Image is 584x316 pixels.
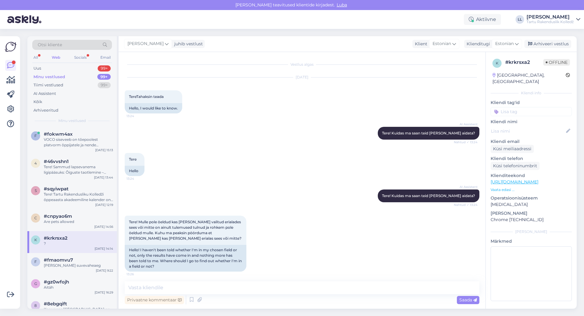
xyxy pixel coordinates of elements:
[34,303,37,308] span: 8
[125,75,479,80] div: [DATE]
[433,40,451,47] span: Estonian
[491,107,572,116] input: Lisa tag
[496,61,499,65] span: k
[73,54,88,61] div: Socials
[34,259,37,264] span: f
[32,54,39,61] div: All
[127,40,164,47] span: [PERSON_NAME]
[94,224,113,229] div: [DATE] 14:56
[5,41,16,53] img: Askly Logo
[99,54,112,61] div: Email
[127,272,149,276] span: 13:26
[96,268,113,273] div: [DATE] 9:22
[34,238,37,242] span: k
[454,203,478,207] span: Nähtud ✓ 13:24
[455,185,478,189] span: AI Assistent
[491,90,572,96] div: Kliendi info
[491,138,572,145] p: Kliendi email
[543,59,570,66] span: Offline
[50,54,61,61] div: Web
[491,99,572,106] p: Kliendi tag'id
[34,216,37,220] span: c
[505,59,543,66] div: # krkrsxa2
[454,140,478,144] span: Nähtud ✓ 13:24
[127,114,149,118] span: 13:24
[33,91,56,97] div: AI Assistent
[524,40,571,48] div: Arhiveeri vestlus
[34,281,37,286] span: g
[125,62,479,67] div: Vestlus algas
[125,166,144,176] div: Hello
[44,192,113,203] div: Tere! Tartu Rakendusliku Kolledži õppeaasta akadeemiline kalender on leitav siit: [URL][DOMAIN_NA...
[492,72,566,85] div: [GEOGRAPHIC_DATA], [GEOGRAPHIC_DATA]
[491,210,572,217] p: [PERSON_NAME]
[491,119,572,125] p: Kliendi nimi
[382,131,475,135] span: Tere! Kuidas ma saan teid [PERSON_NAME] aidata?
[33,99,42,105] div: Kõik
[491,229,572,234] div: [PERSON_NAME]
[412,41,427,47] div: Klient
[44,241,113,246] div: ?
[491,179,538,185] a: [URL][DOMAIN_NAME]
[44,159,69,164] span: #46vvshn1
[44,214,72,219] span: #cnpyao6m
[491,195,572,201] p: Operatsioonisüsteem
[33,65,41,71] div: Uus
[98,65,111,71] div: 99+
[129,94,164,99] span: TereTahaksin teada
[455,122,478,127] span: AI Assistent
[44,137,113,148] div: VOCO siseveeb on tõepoolest platvorm õppijatele ja nende vanematele, kus on nähtav kogu oluline k...
[44,263,113,268] div: [PERSON_NAME] suvevaheaeg
[527,15,580,24] a: [PERSON_NAME]Tartu Rakenduslik Kolledž
[527,19,574,24] div: Tartu Rakenduslik Kolledž
[125,296,184,304] div: Privaatne kommentaar
[33,74,65,80] div: Minu vestlused
[464,41,490,47] div: Klienditugi
[44,131,73,137] span: #fokwm4ax
[491,238,572,245] p: Märkmed
[44,235,68,241] span: #krkrsxa2
[491,201,572,208] p: [MEDICAL_DATA]
[44,219,113,224] div: Are pets allowed
[33,82,63,88] div: Tiimi vestlused
[382,193,475,198] span: Tere! Kuidas ma saan teid [PERSON_NAME] aidata?
[44,279,69,285] span: #gz0wfojh
[95,246,113,251] div: [DATE] 14:14
[516,15,524,24] div: LL
[35,188,37,193] span: s
[98,82,111,88] div: 99+
[495,40,514,47] span: Estonian
[172,41,203,47] div: juhib vestlust
[129,157,137,161] span: Tere
[95,203,113,207] div: [DATE] 12:19
[58,118,86,123] span: Minu vestlused
[97,74,111,80] div: 99+
[129,220,242,241] span: Tere! Mulle pole öeldud kas [PERSON_NAME] valitud erialades sees või mitte on ainult tulemused tu...
[459,297,477,303] span: Saada
[125,103,182,113] div: Hello, I would like to know.
[527,15,574,19] div: [PERSON_NAME]
[34,134,37,138] span: f
[33,107,58,113] div: Arhiveeritud
[125,245,246,272] div: Hello! I haven't been told whether I'm in my chosen field or not, only the results have come in a...
[127,176,149,181] span: 13:24
[44,186,68,192] span: #sqyiwpat
[34,161,37,165] span: 4
[335,2,349,8] span: Luba
[491,217,572,223] p: Chrome [TECHNICAL_ID]
[44,301,67,307] span: #8ebgqift
[491,172,572,179] p: Klienditeekond
[491,145,534,153] div: Küsi meiliaadressi
[491,162,540,170] div: Küsi telefoninumbrit
[44,164,113,175] div: Tere! Sammud lapsevanema ligipääsuks: Õiguste taotlemine – lapsevanem (seaduslik esindaja) peab o...
[38,42,62,48] span: Otsi kliente
[44,285,113,290] div: Aitäh
[491,187,572,193] p: Vaata edasi ...
[44,257,73,263] span: #fmaomvu7
[94,175,113,180] div: [DATE] 13:44
[95,290,113,295] div: [DATE] 16:29
[95,148,113,152] div: [DATE] 15:13
[491,128,565,134] input: Lisa nimi
[464,14,501,25] div: Aktiivne
[491,155,572,162] p: Kliendi telefon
